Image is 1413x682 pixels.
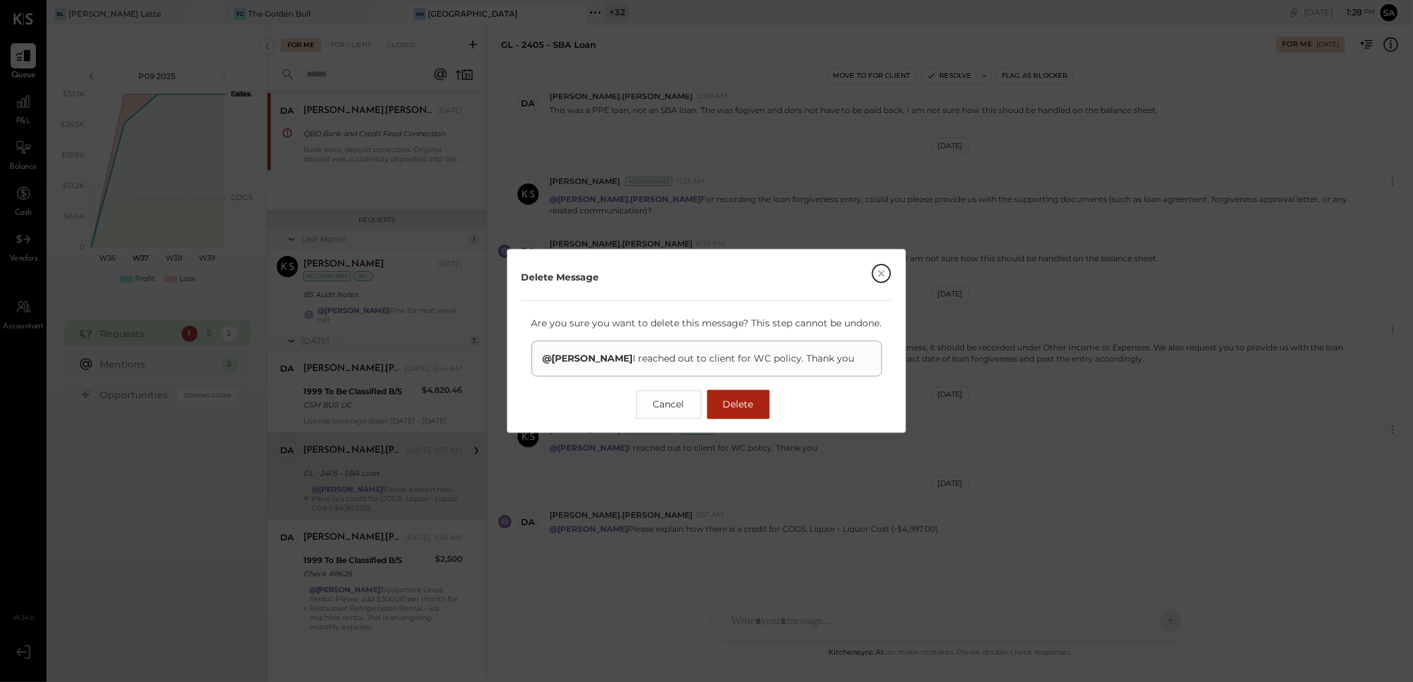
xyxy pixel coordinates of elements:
p: Are you sure you want to delete this message? This step cannot be undone. [532,317,882,330]
button: Cancel [636,390,702,419]
strong: @[PERSON_NAME] [543,353,633,365]
button: Delete [707,390,770,419]
span: Cancel [653,399,685,411]
p: I reached out to client for WC policy. Thank you [543,352,871,366]
div: Delete Message [521,271,599,284]
span: Delete [723,399,754,411]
